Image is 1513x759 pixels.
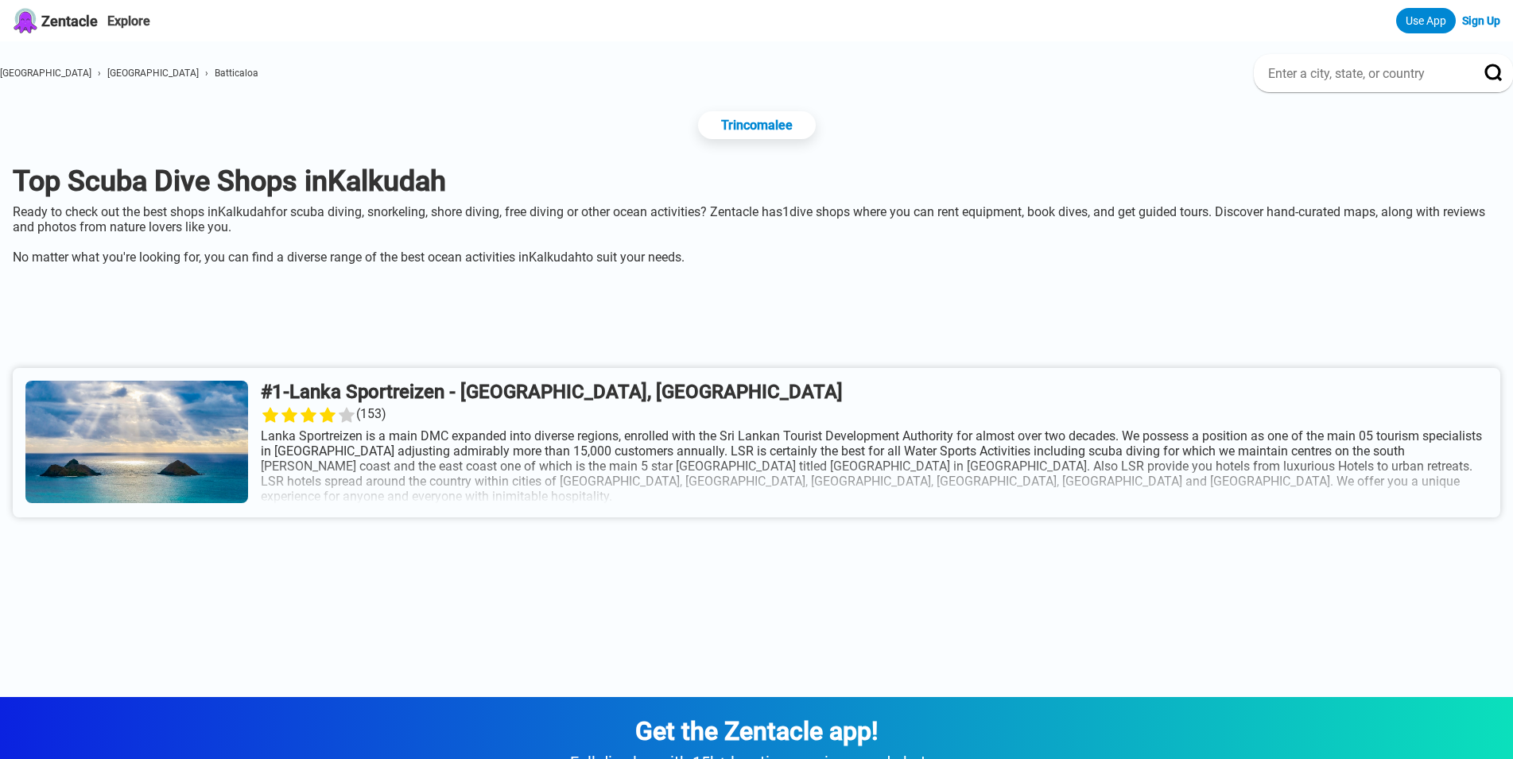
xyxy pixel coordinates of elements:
[215,68,258,79] a: Batticaloa
[13,8,98,33] a: Zentacle logoZentacle
[13,8,38,33] img: Zentacle logo
[1462,14,1500,27] a: Sign Up
[1267,65,1462,82] input: Enter a city, state, or country
[1396,8,1456,33] a: Use App
[13,165,1500,198] h1: Top Scuba Dive Shops in Kalkudah
[107,68,199,79] a: [GEOGRAPHIC_DATA]
[205,68,208,79] span: ›
[98,68,101,79] span: ›
[19,716,1494,746] div: Get the Zentacle app!
[41,13,98,29] span: Zentacle
[698,111,816,139] a: Trincomalee
[371,277,1143,349] iframe: Advertisement
[107,14,150,29] a: Explore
